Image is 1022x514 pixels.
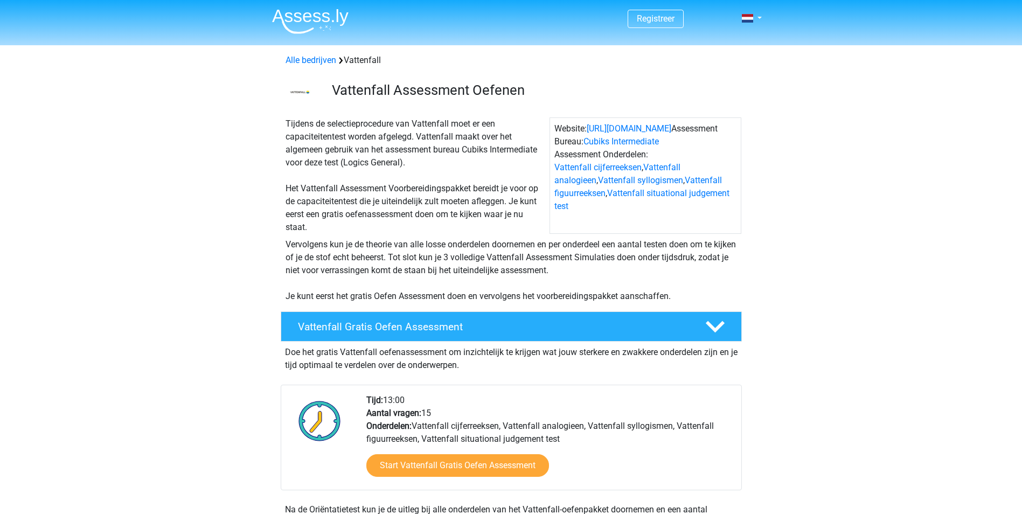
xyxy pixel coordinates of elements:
div: Doe het gratis Vattenfall oefenassessment om inzichtelijk te krijgen wat jouw sterkere en zwakker... [281,342,742,372]
h4: Vattenfall Gratis Oefen Assessment [298,321,688,333]
div: Vervolgens kun je de theorie van alle losse onderdelen doornemen en per onderdeel een aantal test... [281,238,741,303]
div: Vattenfall [281,54,741,67]
a: Alle bedrijven [286,55,336,65]
img: Klok [293,394,347,448]
b: Tijd: [366,395,383,405]
h3: Vattenfall Assessment Oefenen [332,82,733,99]
div: Tijdens de selectieprocedure van Vattenfall moet er een capaciteitentest worden afgelegd. Vattenf... [281,117,550,234]
b: Onderdelen: [366,421,412,431]
a: Start Vattenfall Gratis Oefen Assessment [366,454,549,477]
a: Vattenfall cijferreeksen [554,162,642,172]
a: Registreer [637,13,675,24]
div: 13:00 15 Vattenfall cijferreeksen, Vattenfall analogieen, Vattenfall syllogismen, Vattenfall figu... [358,394,741,490]
a: Vattenfall Gratis Oefen Assessment [276,311,746,342]
div: Website: Assessment Bureau: Assessment Onderdelen: , , , , [550,117,741,234]
a: [URL][DOMAIN_NAME] [587,123,671,134]
a: Vattenfall situational judgement test [554,188,729,211]
a: Cubiks Intermediate [583,136,659,147]
img: Assessly [272,9,349,34]
a: Vattenfall syllogismen [598,175,683,185]
b: Aantal vragen: [366,408,421,418]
